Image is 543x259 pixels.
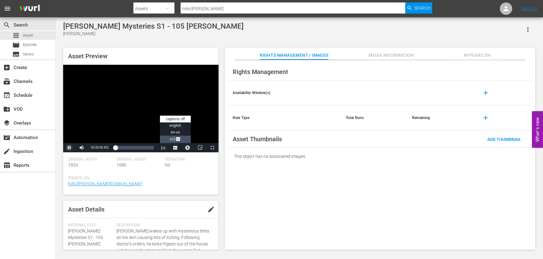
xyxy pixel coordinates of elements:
button: Pause [63,143,76,152]
th: Availability Window(s) [228,80,341,105]
button: Open Feedback Widget [532,111,543,148]
span: hd [165,162,170,167]
span: Internal Title: [68,223,113,228]
a: [URL][PERSON_NAME][DOMAIN_NAME] [68,181,142,186]
span: captions off [166,117,185,121]
span: Series [23,51,34,57]
span: 1080 [116,162,126,167]
span: Definition [165,157,210,162]
span: Appears On [454,51,500,59]
span: Episode [12,41,20,49]
div: This object has no associated images. [228,148,532,165]
span: Original Height [116,157,162,162]
th: Rule Type [228,105,341,130]
span: english [169,123,181,128]
button: Playback Rate [157,143,169,152]
span: Episode [23,42,37,48]
th: Remaining [407,105,473,130]
span: Add Thumbnail [482,137,526,142]
span: edit [207,206,215,213]
button: add [478,110,493,125]
div: Progress Bar [115,146,154,150]
span: Asset Thumbnails [233,135,282,143]
span: VOD [3,105,10,113]
span: Asset [23,32,33,39]
span: Media Information [368,51,414,59]
span: Create [3,64,10,71]
span: add [482,114,489,121]
span: Description: [116,223,210,228]
div: [PERSON_NAME] Mysteries S1 - 105 [PERSON_NAME] [63,22,244,31]
button: Search [405,2,432,14]
button: Picture-in-Picture [194,143,206,152]
img: ans4CAIJ8jUAAAAAAAAAAAAAAAAAAAAAAAAgQb4GAAAAAAAAAAAAAAAAAAAAAAAAJMjXAAAAAAAAAAAAAAAAAAAAAAAAgAT5G... [15,2,44,16]
span: Automation [3,134,10,141]
span: Ingestion [3,148,10,155]
span: Source Url [68,176,210,181]
span: Asset Details [68,206,104,213]
span: menu [4,5,11,12]
span: Channels [3,78,10,85]
button: add [478,85,493,100]
span: Asset [12,32,20,39]
button: Jump To Time [182,143,194,152]
span: 00:00:06.852 [91,146,109,149]
span: CC1 [170,137,181,141]
span: Asset Preview [68,52,108,60]
span: Rights Management [233,68,288,76]
span: en-us [171,130,180,134]
button: Add Thumbnail [482,134,526,145]
div: Video Player [63,65,218,152]
span: Reports [3,162,10,169]
span: add [482,89,489,97]
span: Schedule [3,92,10,99]
span: Search [3,21,10,29]
span: Original Width [68,157,113,162]
span: Rights Management / Images [260,51,328,59]
span: 1920 [68,162,78,167]
button: Fullscreen [206,143,218,152]
span: Search [414,2,431,14]
span: Overlays [3,119,10,127]
button: Captions [169,143,182,152]
th: Total Runs [341,105,407,130]
button: Mute [76,143,88,152]
div: [PERSON_NAME] [63,31,244,37]
button: edit [204,202,218,217]
a: Sign Out [521,6,537,11]
span: Series [12,51,20,58]
span: [PERSON_NAME] Mysteries S1 - 105 [PERSON_NAME] [68,228,103,246]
